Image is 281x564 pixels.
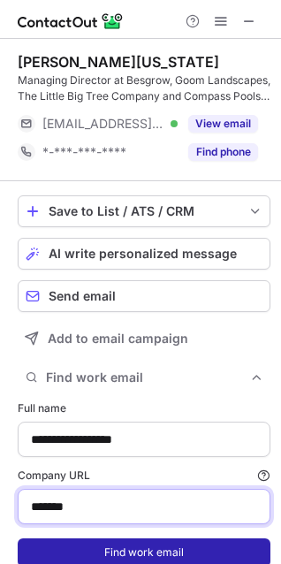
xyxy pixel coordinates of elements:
[18,53,219,71] div: [PERSON_NAME][US_STATE]
[18,365,270,390] button: Find work email
[18,323,270,354] button: Add to email campaign
[18,11,124,32] img: ContactOut v5.3.10
[188,143,258,161] button: Reveal Button
[18,280,270,312] button: Send email
[46,370,249,385] span: Find work email
[49,289,116,303] span: Send email
[18,468,270,484] label: Company URL
[18,400,270,416] label: Full name
[42,116,164,132] span: [EMAIL_ADDRESS][DOMAIN_NAME]
[48,332,188,346] span: Add to email campaign
[18,195,270,227] button: save-profile-one-click
[18,238,270,270] button: AI write personalized message
[188,115,258,133] button: Reveal Button
[49,247,237,261] span: AI write personalized message
[49,204,239,218] div: Save to List / ATS / CRM
[18,72,270,104] div: Managing Director at Besgrow, Goom Landscapes, The Little Big Tree Company and Compass Pools [GEO...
